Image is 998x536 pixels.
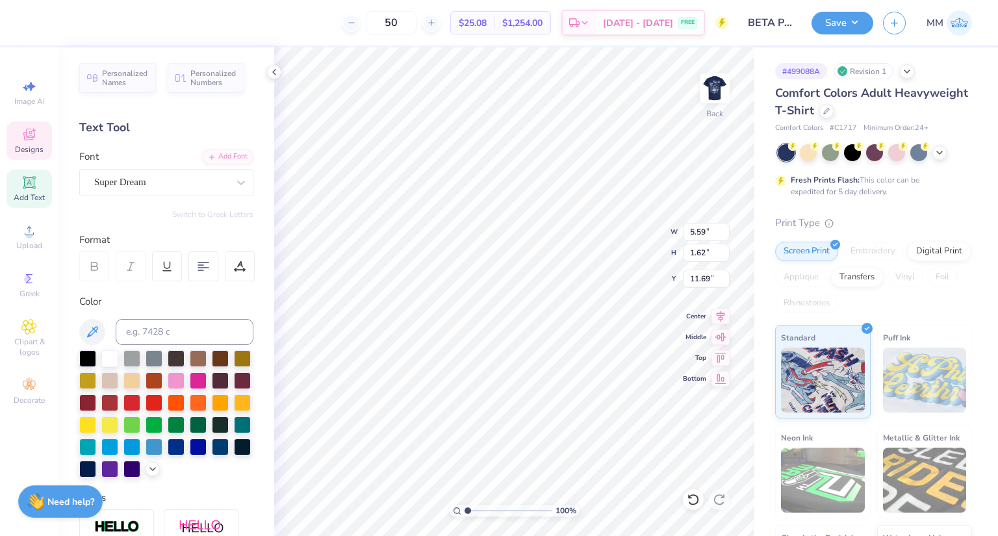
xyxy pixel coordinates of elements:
div: Embroidery [842,242,904,261]
div: Print Type [775,216,972,231]
img: Back [702,75,728,101]
span: Center [683,312,706,321]
span: Standard [781,331,815,344]
span: Minimum Order: 24 + [864,123,928,134]
span: Puff Ink [883,331,910,344]
span: MM [927,16,943,31]
img: Megan Manaj [947,10,972,36]
span: Metallic & Glitter Ink [883,431,960,444]
span: 100 % [556,505,576,517]
button: Save [812,12,873,34]
div: Transfers [831,268,883,287]
input: Untitled Design [738,10,802,36]
strong: Need help? [47,496,94,508]
span: Greek [19,288,40,299]
input: – – [366,11,416,34]
div: Digital Print [908,242,971,261]
span: Personalized Numbers [190,69,237,87]
div: Back [706,108,723,120]
strong: Fresh Prints Flash: [791,175,860,185]
span: Neon Ink [781,431,813,444]
img: Neon Ink [781,448,865,513]
img: Metallic & Glitter Ink [883,448,967,513]
img: Standard [781,348,865,413]
div: Rhinestones [775,294,838,313]
img: Stroke [94,520,140,535]
label: Font [79,149,99,164]
button: Switch to Greek Letters [172,209,253,220]
div: Add Font [202,149,253,164]
span: Add Text [14,192,45,203]
div: Screen Print [775,242,838,261]
img: Shadow [179,519,224,535]
div: # 499088A [775,63,827,79]
span: Upload [16,240,42,251]
span: Designs [15,144,44,155]
span: Decorate [14,395,45,405]
div: Revision 1 [834,63,893,79]
span: Personalized Names [102,69,148,87]
div: Vinyl [887,268,923,287]
span: FREE [681,18,695,27]
span: [DATE] - [DATE] [603,16,673,30]
span: Middle [683,333,706,342]
input: e.g. 7428 c [116,319,253,345]
div: Applique [775,268,827,287]
div: Color [79,294,253,309]
span: Image AI [14,96,45,107]
a: MM [927,10,972,36]
div: Text Tool [79,119,253,136]
span: $1,254.00 [502,16,543,30]
span: Bottom [683,374,706,383]
span: Clipart & logos [6,337,52,357]
span: Comfort Colors [775,123,823,134]
div: Format [79,233,255,248]
span: # C1717 [830,123,857,134]
div: This color can be expedited for 5 day delivery. [791,174,951,198]
span: Comfort Colors Adult Heavyweight T-Shirt [775,85,968,118]
img: Puff Ink [883,348,967,413]
div: Styles [79,491,253,505]
div: Foil [927,268,958,287]
span: $25.08 [459,16,487,30]
span: Top [683,353,706,363]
